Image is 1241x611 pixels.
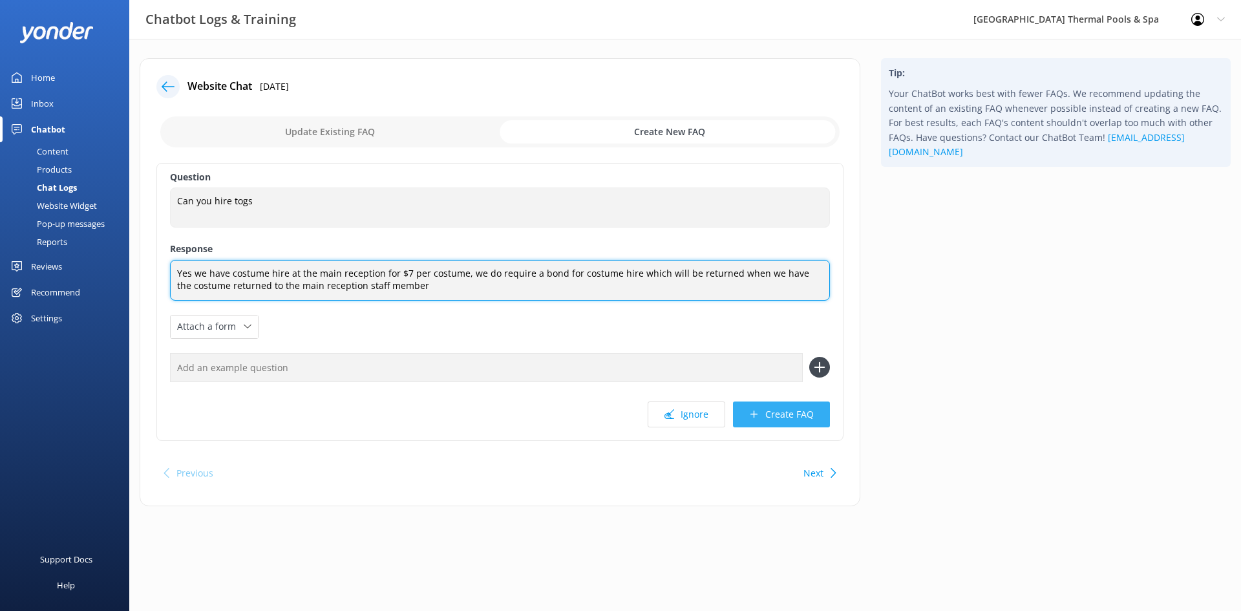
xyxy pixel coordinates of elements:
img: yonder-white-logo.png [19,22,94,43]
button: Next [803,460,823,486]
input: Add an example question [170,353,803,382]
label: Question [170,170,830,184]
textarea: Can you hire togs [170,188,830,228]
div: Inbox [31,91,54,116]
a: Products [8,160,129,178]
h3: Chatbot Logs & Training [145,9,296,30]
label: Response [170,242,830,256]
a: Content [8,142,129,160]
a: Reports [8,233,129,251]
div: Home [31,65,55,91]
div: Products [8,160,72,178]
div: Settings [31,305,62,331]
div: Recommend [31,279,80,305]
button: Ignore [648,402,725,427]
div: Reviews [31,253,62,279]
h4: Tip: [889,66,1223,80]
div: Reports [8,233,67,251]
p: Your ChatBot works best with fewer FAQs. We recommend updating the content of an existing FAQ whe... [889,87,1223,159]
p: [DATE] [260,80,289,94]
div: Content [8,142,69,160]
div: Pop-up messages [8,215,105,233]
h4: Website Chat [187,78,252,95]
div: Chat Logs [8,178,77,197]
a: [EMAIL_ADDRESS][DOMAIN_NAME] [889,131,1185,158]
div: Website Widget [8,197,97,215]
div: Support Docs [40,546,92,572]
button: Create FAQ [733,402,830,427]
span: Attach a form [177,319,244,334]
a: Chat Logs [8,178,129,197]
textarea: Yes we have costume hire at the main reception for $7 per costume, we do require a bond for costu... [170,260,830,301]
div: Help [57,572,75,598]
div: Chatbot [31,116,65,142]
a: Website Widget [8,197,129,215]
a: Pop-up messages [8,215,129,233]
